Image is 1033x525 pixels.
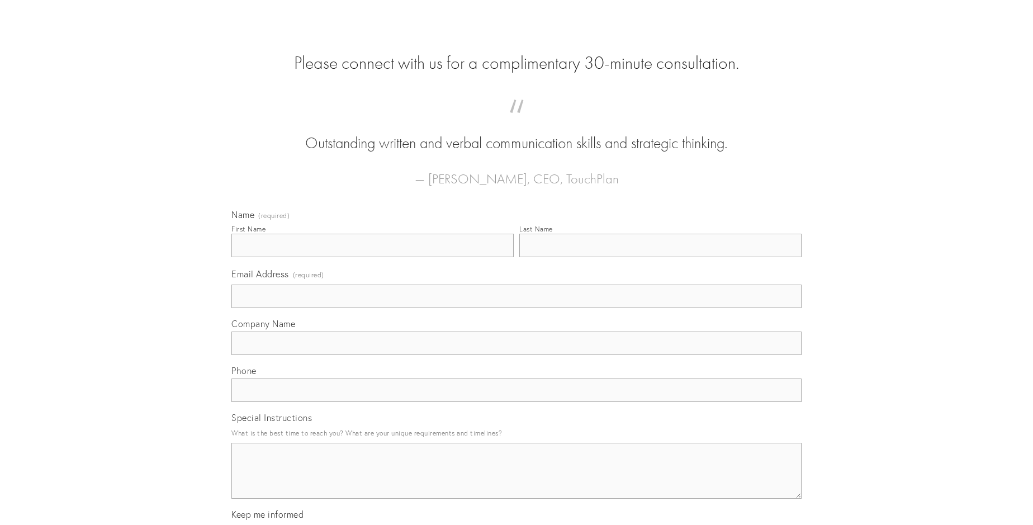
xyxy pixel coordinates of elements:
div: First Name [231,225,266,233]
h2: Please connect with us for a complimentary 30-minute consultation. [231,53,802,74]
span: (required) [258,212,290,219]
span: Company Name [231,318,295,329]
span: Email Address [231,268,289,280]
div: Last Name [519,225,553,233]
span: Keep me informed [231,509,304,520]
blockquote: Outstanding written and verbal communication skills and strategic thinking. [249,111,784,154]
span: “ [249,111,784,133]
span: Name [231,209,254,220]
span: Special Instructions [231,412,312,423]
p: What is the best time to reach you? What are your unique requirements and timelines? [231,425,802,441]
figcaption: — [PERSON_NAME], CEO, TouchPlan [249,154,784,190]
span: Phone [231,365,257,376]
span: (required) [293,267,324,282]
